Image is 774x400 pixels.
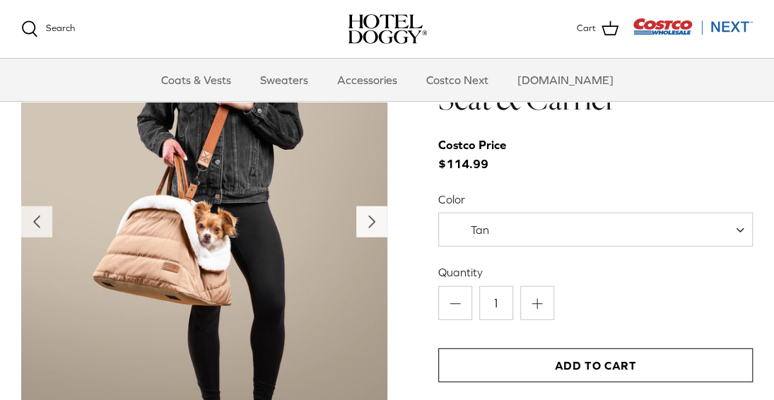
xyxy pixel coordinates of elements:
a: Cart [577,20,618,38]
span: Search [46,23,75,33]
a: [DOMAIN_NAME] [505,59,626,101]
a: Visit Costco Next [633,27,753,37]
span: Tan [439,223,517,237]
button: Next [356,206,387,237]
span: $114.99 [438,136,520,174]
input: Quantity [479,286,513,320]
a: Sweaters [247,59,321,101]
span: Cart [577,21,596,36]
img: Costco Next [633,18,753,35]
a: Costco Next [414,59,501,101]
button: Add to Cart [438,348,753,382]
label: Quantity [438,264,753,280]
span: Tan [438,213,753,247]
h1: Hotel Doggy Deluxe Car Seat & Carrier [438,39,753,119]
a: Coats & Vests [148,59,244,101]
div: Costco Price [438,136,506,155]
img: hoteldoggycom [348,14,427,44]
label: Color [438,192,753,207]
span: Tan [471,223,489,236]
button: Previous [21,206,52,237]
a: hoteldoggy.com hoteldoggycom [348,14,427,44]
a: Search [21,20,75,37]
a: Accessories [324,59,410,101]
